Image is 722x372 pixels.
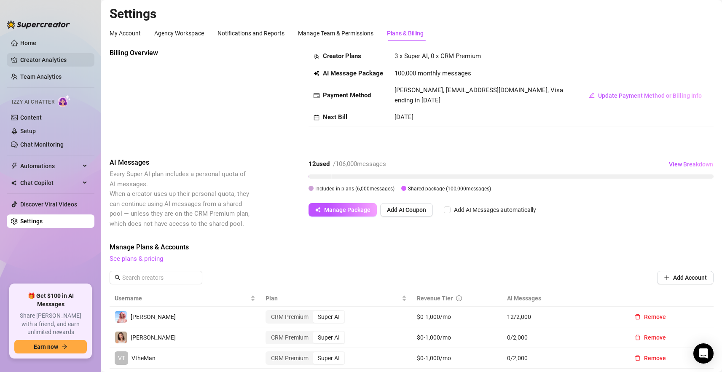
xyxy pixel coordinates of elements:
[628,351,673,365] button: Remove
[324,206,370,213] span: Manage Package
[313,352,344,364] div: Super AI
[115,275,121,281] span: search
[110,170,250,227] span: Every Super AI plan includes a personal quota of AI messages. When a creator uses up their person...
[118,353,125,363] span: VT
[20,201,77,208] a: Discover Viral Videos
[644,355,666,361] span: Remove
[110,29,141,38] div: My Account
[417,295,453,302] span: Revenue Tier
[502,290,623,307] th: AI Messages
[110,158,251,168] span: AI Messages
[110,255,163,262] a: See plans & pricing
[314,93,319,99] span: credit-card
[323,52,361,60] strong: Creator Plans
[131,313,176,320] span: [PERSON_NAME]
[20,128,36,134] a: Setup
[309,160,330,168] strong: 12 used
[115,311,127,323] img: Amanda
[380,203,433,217] button: Add AI Coupon
[62,344,67,350] span: arrow-right
[122,273,191,282] input: Search creators
[454,205,536,214] div: Add AI Messages automatically
[456,295,462,301] span: info-circle
[323,70,383,77] strong: AI Message Package
[20,218,43,225] a: Settings
[11,180,16,186] img: Chat Copilot
[644,334,666,341] span: Remove
[408,186,491,192] span: Shared package ( 100,000 messages)
[589,92,595,98] span: edit
[313,332,344,343] div: Super AI
[395,113,413,121] span: [DATE]
[395,69,471,79] span: 100,000 monthly messages
[507,353,618,363] span: 0 / 2,000
[14,340,87,353] button: Earn nowarrow-right
[333,160,386,168] span: / 106,000 messages
[635,335,641,340] span: delete
[635,355,641,361] span: delete
[266,311,313,323] div: CRM Premium
[395,52,481,60] span: 3 x Super AI, 0 x CRM Premium
[115,294,249,303] span: Username
[664,275,670,281] span: plus
[314,54,319,59] span: team
[628,331,673,344] button: Remove
[395,86,563,104] span: [PERSON_NAME], [EMAIL_ADDRESS][DOMAIN_NAME], Visa ending in [DATE]
[412,327,502,348] td: $0-1,000/mo
[132,355,156,361] span: VtheMan
[387,206,426,213] span: Add AI Coupon
[154,29,204,38] div: Agency Workspace
[266,352,313,364] div: CRM Premium
[20,176,80,190] span: Chat Copilot
[266,294,400,303] span: Plan
[11,163,18,169] span: thunderbolt
[598,92,702,99] span: Update Payment Method or Billing Info
[668,158,714,171] button: View Breakdown
[693,343,714,364] div: Open Intercom Messenger
[217,29,285,38] div: Notifications and Reports
[315,186,395,192] span: Included in plans ( 6,000 messages)
[115,332,127,343] img: Hanna
[387,29,424,38] div: Plans & Billing
[14,292,87,308] span: 🎁 Get $100 in AI Messages
[260,290,411,307] th: Plan
[412,307,502,327] td: $0-1,000/mo
[582,89,709,102] button: Update Payment Method or Billing Info
[20,141,64,148] a: Chat Monitoring
[266,331,345,344] div: segmented control
[298,29,373,38] div: Manage Team & Permissions
[58,95,71,107] img: AI Chatter
[323,113,347,121] strong: Next Bill
[323,91,371,99] strong: Payment Method
[309,203,377,217] button: Manage Package
[412,348,502,369] td: $0-1,000/mo
[657,271,714,284] button: Add Account
[507,333,618,342] span: 0 / 2,000
[266,332,313,343] div: CRM Premium
[20,73,62,80] a: Team Analytics
[110,242,714,252] span: Manage Plans & Accounts
[14,312,87,337] span: Share [PERSON_NAME] with a friend, and earn unlimited rewards
[507,312,618,321] span: 12 / 2,000
[644,313,666,320] span: Remove
[266,310,345,324] div: segmented control
[20,114,42,121] a: Content
[628,310,673,324] button: Remove
[673,274,707,281] span: Add Account
[110,48,251,58] span: Billing Overview
[110,290,260,307] th: Username
[313,311,344,323] div: Super AI
[314,115,319,120] span: calendar
[20,159,80,173] span: Automations
[131,334,176,341] span: [PERSON_NAME]
[110,6,714,22] h2: Settings
[34,343,58,350] span: Earn now
[20,40,36,46] a: Home
[7,20,70,29] img: logo-BBDzfeDw.svg
[20,53,88,67] a: Creator Analytics
[266,351,345,365] div: segmented control
[669,161,713,168] span: View Breakdown
[635,314,641,320] span: delete
[12,98,54,106] span: Izzy AI Chatter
